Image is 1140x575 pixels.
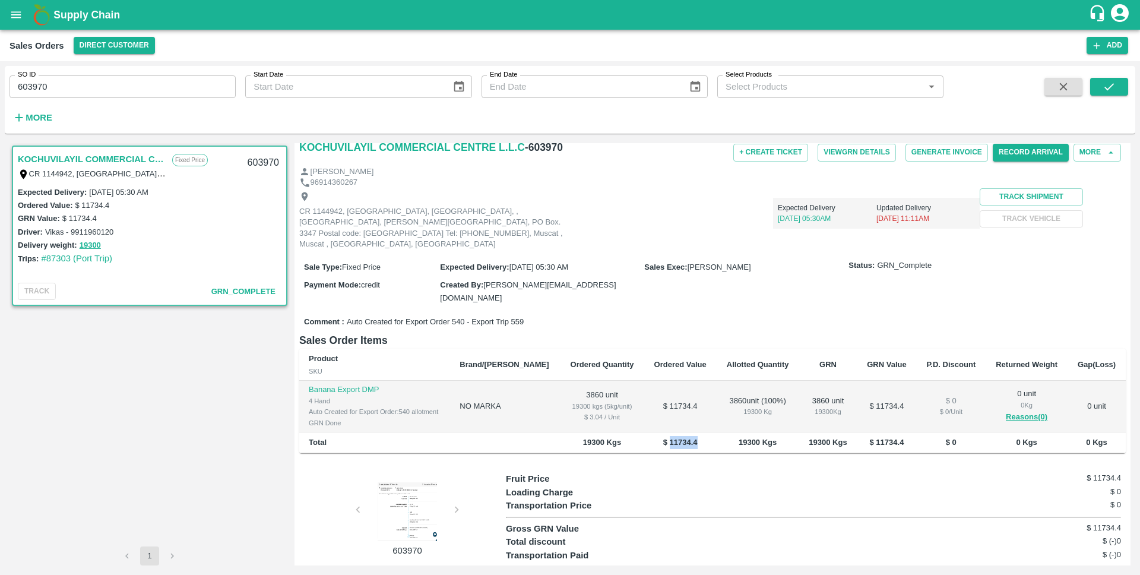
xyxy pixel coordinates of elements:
div: 603970 [240,149,286,177]
label: $ 11734.4 [75,201,109,210]
b: GRN Value [867,360,906,369]
span: Fixed Price [342,263,381,271]
p: Fruit Price [506,472,660,485]
p: Transportation Paid [506,549,660,562]
button: Generate Invoice [905,144,988,161]
p: [DATE] 11:11AM [876,213,975,224]
span: [PERSON_NAME][EMAIL_ADDRESS][DOMAIN_NAME] [440,280,616,302]
b: 19300 Kgs [739,438,777,447]
p: CR 1144942, [GEOGRAPHIC_DATA], [GEOGRAPHIC_DATA], , [GEOGRAPHIC_DATA], [PERSON_NAME][GEOGRAPHIC_D... [299,206,566,250]
p: 603970 [363,544,452,557]
p: Expected Delivery [778,203,876,213]
button: page 1 [140,546,159,565]
label: Comment : [304,317,344,328]
b: Brand/[PERSON_NAME] [460,360,549,369]
div: 19300 kgs (5kg/unit) [569,401,634,412]
div: $ 3.04 / Unit [569,412,634,422]
h6: $ (-)0 [1018,549,1121,561]
b: Ordered Value [654,360,707,369]
button: Track Shipment [980,188,1083,206]
b: Product [309,354,338,363]
button: + Create Ticket [733,144,808,161]
button: Select DC [74,37,155,54]
p: Loading Charge [506,486,660,499]
b: 19300 Kgs [583,438,621,447]
div: 0 unit [995,388,1058,424]
div: 3860 unit ( 100 %) [726,396,790,418]
button: More [1073,144,1121,161]
p: Updated Delivery [876,203,975,213]
span: Auto Created for Export Order 540 - Export Trip 559 [347,317,524,328]
h6: $ 11734.4 [1018,522,1121,534]
label: CR 1144942, [GEOGRAPHIC_DATA], [GEOGRAPHIC_DATA], , [GEOGRAPHIC_DATA], [PERSON_NAME][GEOGRAPHIC_D... [29,169,976,178]
b: Total [309,438,327,447]
label: Created By : [440,280,483,289]
td: 0 unit [1068,381,1126,432]
div: customer-support [1088,4,1109,26]
label: Select Products [726,70,772,80]
button: open drawer [2,1,30,29]
label: Sales Exec : [644,263,687,271]
b: $ 11734.4 [870,438,904,447]
h6: $ 0 [1018,499,1121,511]
b: 0 Kgs [1016,438,1037,447]
div: 19300 Kg [809,406,848,417]
label: Vikas - 9911960120 [45,228,113,236]
input: Select Products [721,79,920,94]
h6: Sales Order Items [299,332,1126,349]
div: SKU [309,366,441,377]
div: 19300 Kg [726,406,790,417]
p: Transportation Price [506,499,660,512]
a: KOCHUVILAYIL COMMERCIAL CENTRE L.L.C [299,139,525,156]
label: GRN Value: [18,214,60,223]
nav: pagination navigation [116,546,183,565]
button: 19300 [80,239,101,252]
td: NO MARKA [450,381,560,432]
h6: $ (-)0 [1018,535,1121,547]
label: Ordered Value: [18,201,72,210]
label: Payment Mode : [304,280,361,289]
b: $ 0 [946,438,957,447]
span: [DATE] 05:30 AM [509,263,568,271]
label: Delivery weight: [18,241,77,249]
button: Choose date [448,75,470,98]
label: Expected Delivery : [18,188,87,197]
div: account of current user [1109,2,1130,27]
b: $ 11734.4 [663,438,698,447]
label: Sale Type : [304,263,342,271]
strong: More [26,113,52,122]
label: Start Date [254,70,283,80]
div: 3860 unit [809,396,848,418]
button: Add [1087,37,1128,54]
b: Returned Weight [996,360,1057,369]
a: KOCHUVILAYIL COMMERCIAL CENTRE L.L.C [18,151,166,167]
button: More [9,108,55,128]
input: Start Date [245,75,443,98]
p: Fixed Price [172,154,208,166]
p: Gross GRN Value [506,522,660,535]
p: [PERSON_NAME] [311,166,374,178]
p: Banana Export DMP [309,384,441,396]
a: Supply Chain [53,7,1088,23]
b: Gap(Loss) [1078,360,1116,369]
label: Driver: [18,228,43,236]
p: [DATE] 05:30AM [778,213,876,224]
div: 4 Hand [309,396,441,406]
label: End Date [490,70,517,80]
button: Choose date [684,75,707,98]
label: [DATE] 05:30 AM [89,188,148,197]
label: Status: [848,260,875,271]
td: $ 11734.4 [857,381,916,432]
b: 19300 Kgs [809,438,847,447]
b: P.D. Discount [926,360,976,369]
h6: $ 0 [1018,486,1121,498]
td: $ 11734.4 [644,381,717,432]
b: Ordered Quantity [571,360,634,369]
label: Expected Delivery : [440,263,509,271]
span: [PERSON_NAME] [688,263,751,271]
label: Trips: [18,254,39,263]
span: GRN_Complete [211,287,275,296]
p: Total discount [506,535,660,548]
td: 3860 unit [560,381,644,432]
